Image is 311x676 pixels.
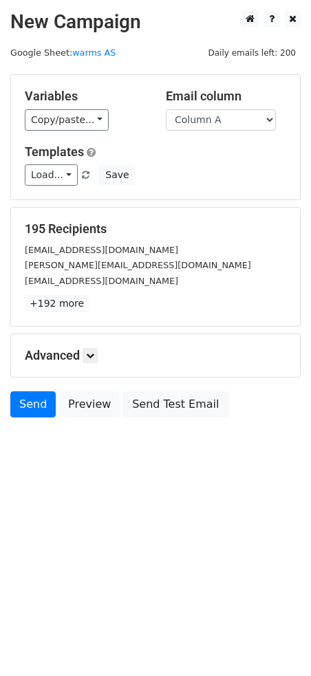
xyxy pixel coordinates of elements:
[72,47,116,58] a: warms AS
[203,47,301,58] a: Daily emails left: 200
[25,276,178,286] small: [EMAIL_ADDRESS][DOMAIN_NAME]
[25,245,178,255] small: [EMAIL_ADDRESS][DOMAIN_NAME]
[10,10,301,34] h2: New Campaign
[25,89,145,104] h5: Variables
[99,164,135,186] button: Save
[25,348,286,363] h5: Advanced
[25,260,251,270] small: [PERSON_NAME][EMAIL_ADDRESS][DOMAIN_NAME]
[25,109,109,131] a: Copy/paste...
[25,144,84,159] a: Templates
[203,45,301,61] span: Daily emails left: 200
[10,391,56,417] a: Send
[25,164,78,186] a: Load...
[242,610,311,676] iframe: Chat Widget
[25,295,89,312] a: +192 more
[166,89,286,104] h5: Email column
[123,391,228,417] a: Send Test Email
[25,221,286,237] h5: 195 Recipients
[10,47,116,58] small: Google Sheet:
[59,391,120,417] a: Preview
